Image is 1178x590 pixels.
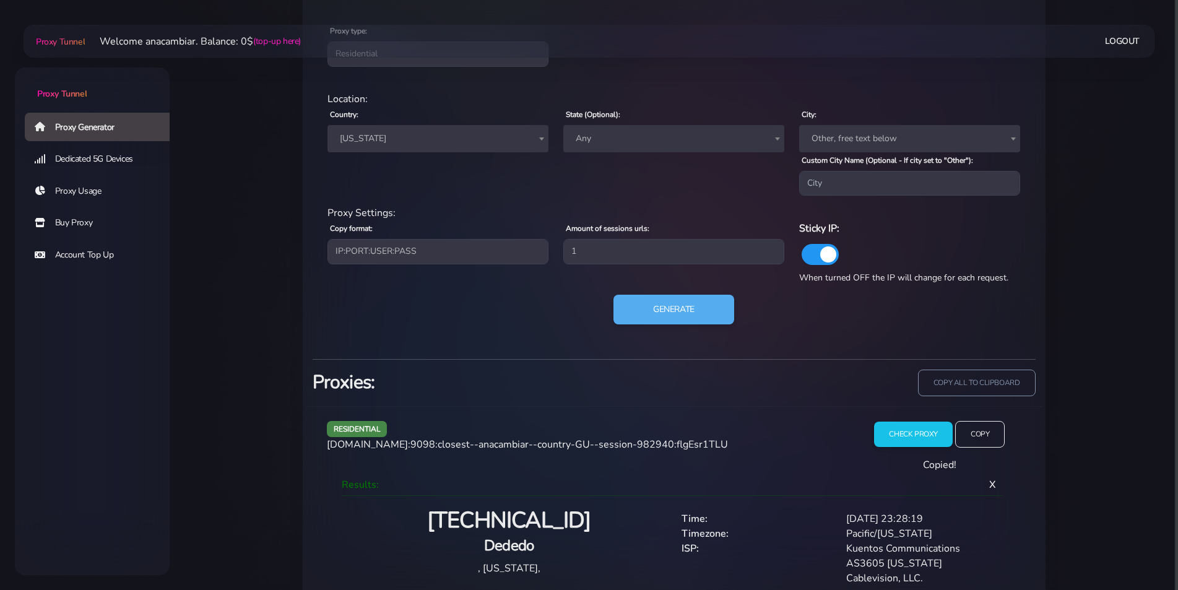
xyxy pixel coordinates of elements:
[25,241,180,269] a: Account Top Up
[839,541,1003,556] div: Kuentos Communications
[799,272,1008,284] span: When turned OFF the IP will change for each request.
[807,130,1013,147] span: Other, free text below
[802,109,816,120] label: City:
[36,36,85,48] span: Proxy Tunnel
[839,526,1003,541] div: Pacific/[US_STATE]
[918,370,1036,396] input: copy all to clipboard
[839,511,1003,526] div: [DATE] 23:28:19
[320,206,1028,220] div: Proxy Settings:
[478,562,540,575] span: , [US_STATE],
[674,526,839,541] div: Timezone:
[799,125,1020,152] span: Other, free text below
[320,92,1028,106] div: Location:
[253,35,301,48] a: (top-up here)
[313,370,667,395] h3: Proxies:
[566,223,649,234] label: Amount of sessions urls:
[352,506,667,536] h2: [TECHNICAL_ID]
[15,67,170,100] a: Proxy Tunnel
[330,223,373,234] label: Copy format:
[874,422,953,447] input: Check Proxy
[799,171,1020,196] input: City
[674,511,839,526] div: Time:
[799,220,1020,236] h6: Sticky IP:
[674,541,839,556] div: ISP:
[1105,30,1140,53] a: Logout
[33,32,85,51] a: Proxy Tunnel
[839,556,1003,586] div: AS3605 [US_STATE] Cablevision, LLC.
[335,130,541,147] span: Guam
[352,536,667,556] h4: Dededo
[327,438,728,451] span: [DOMAIN_NAME]:9098:closest--anacambiar--country-GU--session-982940:flgEsr1TLU
[1118,530,1163,575] iframe: Webchat Widget
[979,468,1006,501] span: X
[563,125,784,152] span: Any
[25,209,180,237] a: Buy Proxy
[330,109,358,120] label: Country:
[37,88,87,100] span: Proxy Tunnel
[566,109,620,120] label: State (Optional):
[613,295,734,324] button: Generate
[25,113,180,141] a: Proxy Generator
[327,125,548,152] span: Guam
[25,177,180,206] a: Proxy Usage
[25,145,180,173] a: Dedicated 5G Devices
[327,421,388,436] span: residential
[955,421,1005,448] input: Copy
[923,458,956,472] span: Copied!
[85,34,301,49] li: Welcome anacambiar. Balance: 0$
[342,478,379,492] span: Results:
[802,155,973,166] label: Custom City Name (Optional - If city set to "Other"):
[571,130,777,147] span: Any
